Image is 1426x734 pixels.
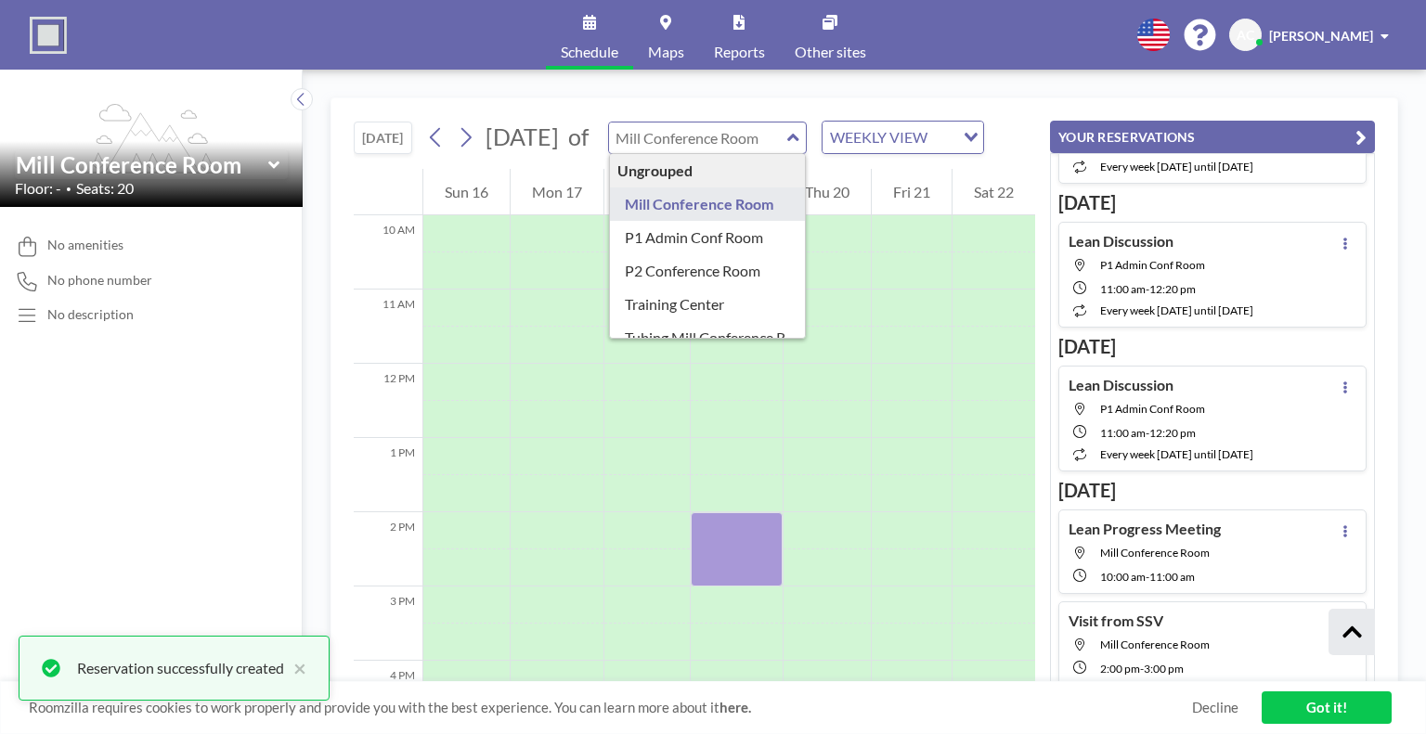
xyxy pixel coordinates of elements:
[1100,570,1146,584] span: 10:00 AM
[568,122,589,151] span: of
[47,306,134,323] div: No description
[1100,402,1205,416] span: P1 Admin Conf Room
[1100,426,1146,440] span: 11:00 AM
[609,122,787,153] input: Mill Conference Room
[1144,662,1184,676] span: 3:00 PM
[1100,303,1253,317] span: every week [DATE] until [DATE]
[354,512,422,586] div: 2 PM
[933,125,953,149] input: Search for option
[1058,479,1367,502] h3: [DATE]
[610,254,806,288] div: P2 Conference Room
[1146,570,1149,584] span: -
[648,45,684,59] span: Maps
[354,438,422,512] div: 1 PM
[1146,282,1149,296] span: -
[1149,570,1195,584] span: 11:00 AM
[1149,426,1196,440] span: 12:20 PM
[610,288,806,321] div: Training Center
[795,45,866,59] span: Other sites
[1100,447,1253,461] span: every week [DATE] until [DATE]
[1058,191,1367,214] h3: [DATE]
[76,179,134,198] span: Seats: 20
[823,122,983,153] div: Search for option
[826,125,931,149] span: WEEKLY VIEW
[1149,282,1196,296] span: 12:20 PM
[1058,335,1367,358] h3: [DATE]
[784,169,871,215] div: Thu 20
[610,321,806,354] div: Tubing Mill Conference Room
[1100,546,1210,560] span: Mill Conference Room
[47,237,123,253] span: No amenities
[354,215,422,290] div: 10 AM
[1237,27,1254,44] span: AC
[1140,662,1144,676] span: -
[1100,662,1140,676] span: 2:00 PM
[610,221,806,254] div: P1 Admin Conf Room
[872,169,952,215] div: Fri 21
[1100,258,1205,272] span: P1 Admin Conf Room
[610,187,806,221] div: Mill Conference Room
[354,122,412,154] button: [DATE]
[354,290,422,364] div: 11 AM
[1100,637,1210,651] span: Mill Conference Room
[719,699,751,715] a: here.
[1050,121,1375,153] button: YOUR RESERVATIONS
[66,183,71,195] span: •
[714,45,765,59] span: Reports
[423,169,510,215] div: Sun 16
[1069,520,1221,538] h4: Lean Progress Meeting
[1269,28,1373,44] span: [PERSON_NAME]
[47,272,152,289] span: No phone number
[1100,160,1253,174] span: every week [DATE] until [DATE]
[1069,232,1173,251] h4: Lean Discussion
[1100,282,1146,296] span: 11:00 AM
[486,122,559,150] span: [DATE]
[604,169,690,215] div: Tue 18
[284,657,306,679] button: close
[511,169,603,215] div: Mon 17
[354,364,422,438] div: 12 PM
[1069,612,1163,630] h4: Visit from SSV
[15,179,61,198] span: Floor: -
[610,154,806,187] div: Ungrouped
[1146,426,1149,440] span: -
[16,151,268,178] input: Mill Conference Room
[29,699,1192,716] span: Roomzilla requires cookies to work properly and provide you with the best experience. You can lea...
[1262,691,1392,724] a: Got it!
[953,169,1035,215] div: Sat 22
[77,657,284,679] div: Reservation successfully created
[1192,699,1238,716] a: Decline
[30,17,67,54] img: organization-logo
[1069,376,1173,394] h4: Lean Discussion
[561,45,618,59] span: Schedule
[354,586,422,661] div: 3 PM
